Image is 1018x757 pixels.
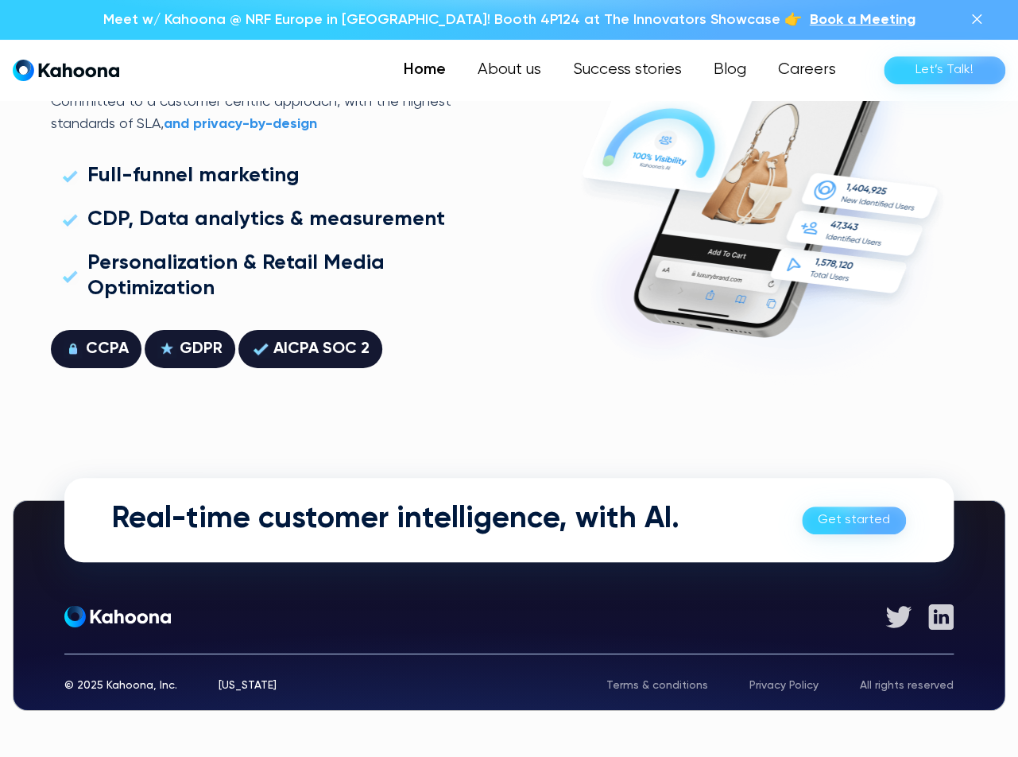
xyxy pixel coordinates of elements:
a: Get started [802,507,906,534]
a: About us [462,54,557,86]
a: Success stories [557,54,698,86]
div: Personalization & Retail Media Optimization [87,251,470,301]
p: Meet w/ Kahoona @ NRF Europe in [GEOGRAPHIC_DATA]! Booth 4P124 at The Innovators Showcase 👉 [103,10,801,30]
strong: and privacy-by-design [164,117,317,131]
a: Blog [698,54,762,86]
div: AICPA SOC 2 [273,336,370,362]
div: GDPR [180,336,223,362]
a: Home [388,54,462,86]
a: Privacy Policy [749,680,819,691]
div: Let’s Talk! [915,57,973,83]
a: Terms & conditions [606,680,708,691]
a: home [13,59,119,82]
div: All rights reserved [860,680,954,691]
div: CDP, Data analytics & measurement [87,208,445,232]
a: Let’s Talk! [884,56,1005,84]
div: © 2025 Kahoona, Inc. [64,680,177,691]
a: Book a Meeting [809,10,915,30]
a: Careers [762,54,852,86]
p: Committed to a customer centric approach, with the highest standards of SLA, [51,91,480,135]
div: Full-funnel marketing [87,164,300,188]
span: Book a Meeting [809,13,915,27]
h2: Real-time customer intelligence, with AI. [112,503,679,539]
div: [US_STATE] [219,680,277,691]
div: CCPA [86,336,129,362]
